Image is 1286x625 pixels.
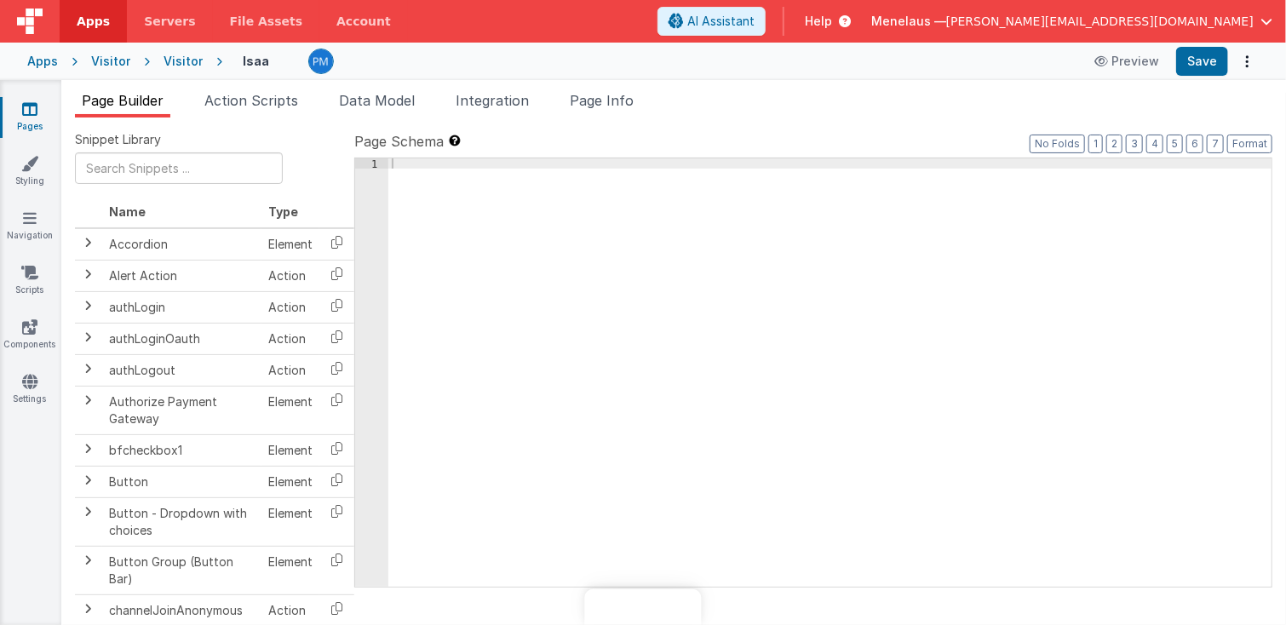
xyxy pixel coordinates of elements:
[1030,135,1085,153] button: No Folds
[657,7,766,36] button: AI Assistant
[243,54,269,67] h4: lsaa
[946,13,1254,30] span: [PERSON_NAME][EMAIL_ADDRESS][DOMAIN_NAME]
[102,323,261,354] td: authLoginOauth
[102,386,261,434] td: Authorize Payment Gateway
[268,204,298,219] span: Type
[82,92,164,109] span: Page Builder
[261,291,319,323] td: Action
[91,53,130,70] div: Visitor
[1227,135,1272,153] button: Format
[871,13,1272,30] button: Menelaus — [PERSON_NAME][EMAIL_ADDRESS][DOMAIN_NAME]
[354,131,444,152] span: Page Schema
[261,466,319,497] td: Element
[261,228,319,261] td: Element
[102,546,261,594] td: Button Group (Button Bar)
[27,53,58,70] div: Apps
[204,92,298,109] span: Action Scripts
[102,434,261,466] td: bfcheckbox1
[75,131,161,148] span: Snippet Library
[1167,135,1183,153] button: 5
[1186,135,1203,153] button: 6
[1146,135,1163,153] button: 4
[102,497,261,546] td: Button - Dropdown with choices
[585,589,702,625] iframe: Marker.io feedback button
[1126,135,1143,153] button: 3
[1176,47,1228,76] button: Save
[164,53,203,70] div: Visitor
[570,92,634,109] span: Page Info
[102,260,261,291] td: Alert Action
[144,13,195,30] span: Servers
[102,354,261,386] td: authLogout
[230,13,303,30] span: File Assets
[102,466,261,497] td: Button
[261,546,319,594] td: Element
[109,204,146,219] span: Name
[261,386,319,434] td: Element
[309,49,333,73] img: a12ed5ba5769bda9d2665f51d2850528
[102,228,261,261] td: Accordion
[261,434,319,466] td: Element
[687,13,755,30] span: AI Assistant
[1088,135,1103,153] button: 1
[1207,135,1224,153] button: 7
[261,354,319,386] td: Action
[1106,135,1122,153] button: 2
[261,497,319,546] td: Element
[261,260,319,291] td: Action
[1084,48,1169,75] button: Preview
[339,92,415,109] span: Data Model
[1235,49,1259,73] button: Options
[261,323,319,354] td: Action
[102,291,261,323] td: authLogin
[871,13,946,30] span: Menelaus —
[355,158,388,169] div: 1
[75,152,283,184] input: Search Snippets ...
[456,92,529,109] span: Integration
[77,13,110,30] span: Apps
[805,13,832,30] span: Help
